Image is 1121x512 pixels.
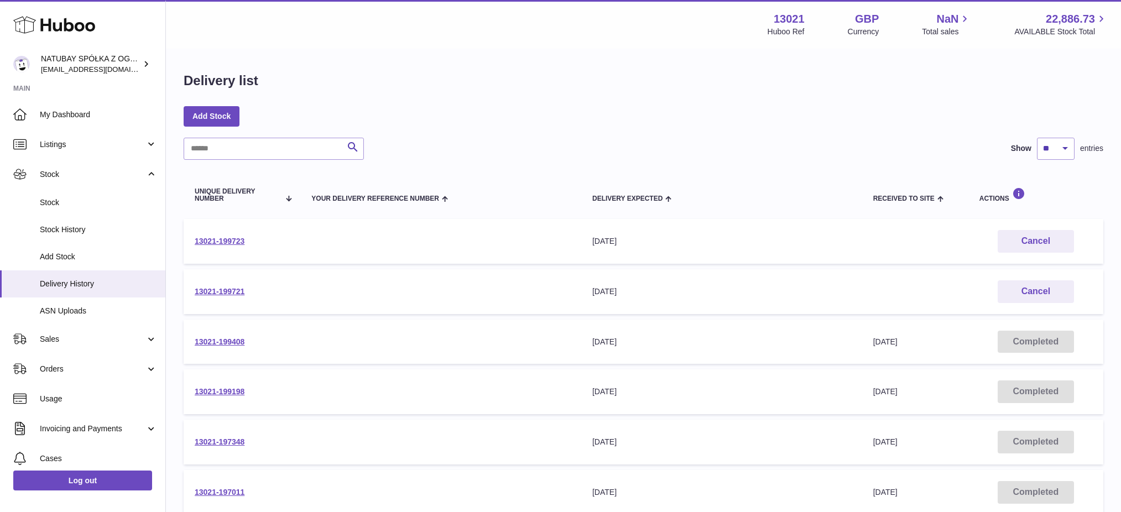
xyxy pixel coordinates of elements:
[998,280,1074,303] button: Cancel
[1011,143,1031,154] label: Show
[1046,12,1095,27] span: 22,886.73
[13,471,152,490] a: Log out
[774,12,805,27] strong: 13021
[592,286,851,297] div: [DATE]
[40,394,157,404] span: Usage
[184,72,258,90] h1: Delivery list
[873,488,898,497] span: [DATE]
[195,188,280,202] span: Unique Delivery Number
[768,27,805,37] div: Huboo Ref
[195,237,244,245] a: 13021-199723
[592,487,851,498] div: [DATE]
[195,387,244,396] a: 13021-199198
[592,337,851,347] div: [DATE]
[592,386,851,397] div: [DATE]
[873,387,898,396] span: [DATE]
[855,12,879,27] strong: GBP
[40,109,157,120] span: My Dashboard
[13,56,30,72] img: internalAdmin-13021@internal.huboo.com
[40,306,157,316] span: ASN Uploads
[40,453,157,464] span: Cases
[40,364,145,374] span: Orders
[592,437,851,447] div: [DATE]
[936,12,958,27] span: NaN
[592,195,663,202] span: Delivery Expected
[195,337,244,346] a: 13021-199408
[1014,12,1108,37] a: 22,886.73 AVAILABLE Stock Total
[998,230,1074,253] button: Cancel
[41,54,140,75] div: NATUBAY SPÓŁKA Z OGRANICZONĄ ODPOWIEDZIALNOŚCIĄ
[195,287,244,296] a: 13021-199721
[922,12,971,37] a: NaN Total sales
[40,139,145,150] span: Listings
[873,337,898,346] span: [DATE]
[40,197,157,208] span: Stock
[40,334,145,344] span: Sales
[195,437,244,446] a: 13021-197348
[922,27,971,37] span: Total sales
[311,195,439,202] span: Your Delivery Reference Number
[184,106,239,126] a: Add Stock
[979,187,1092,202] div: Actions
[1080,143,1103,154] span: entries
[41,65,163,74] span: [EMAIL_ADDRESS][DOMAIN_NAME]
[40,252,157,262] span: Add Stock
[592,236,851,247] div: [DATE]
[40,279,157,289] span: Delivery History
[40,424,145,434] span: Invoicing and Payments
[40,224,157,235] span: Stock History
[1014,27,1108,37] span: AVAILABLE Stock Total
[40,169,145,180] span: Stock
[873,437,898,446] span: [DATE]
[848,27,879,37] div: Currency
[195,488,244,497] a: 13021-197011
[873,195,935,202] span: Received to Site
